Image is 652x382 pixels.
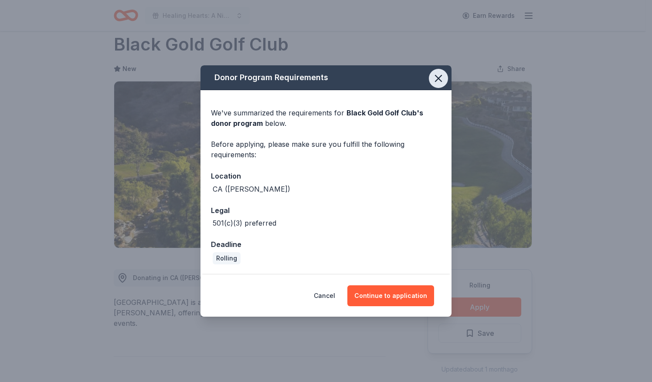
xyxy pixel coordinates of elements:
div: We've summarized the requirements for below. [211,108,441,128]
button: Continue to application [347,285,434,306]
div: Donor Program Requirements [200,65,452,90]
div: Location [211,170,441,182]
div: 501(c)(3) preferred [213,218,276,228]
div: CA ([PERSON_NAME]) [213,184,290,194]
div: Deadline [211,239,441,250]
div: Before applying, please make sure you fulfill the following requirements: [211,139,441,160]
button: Cancel [314,285,335,306]
div: Rolling [213,252,241,264]
div: Legal [211,205,441,216]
